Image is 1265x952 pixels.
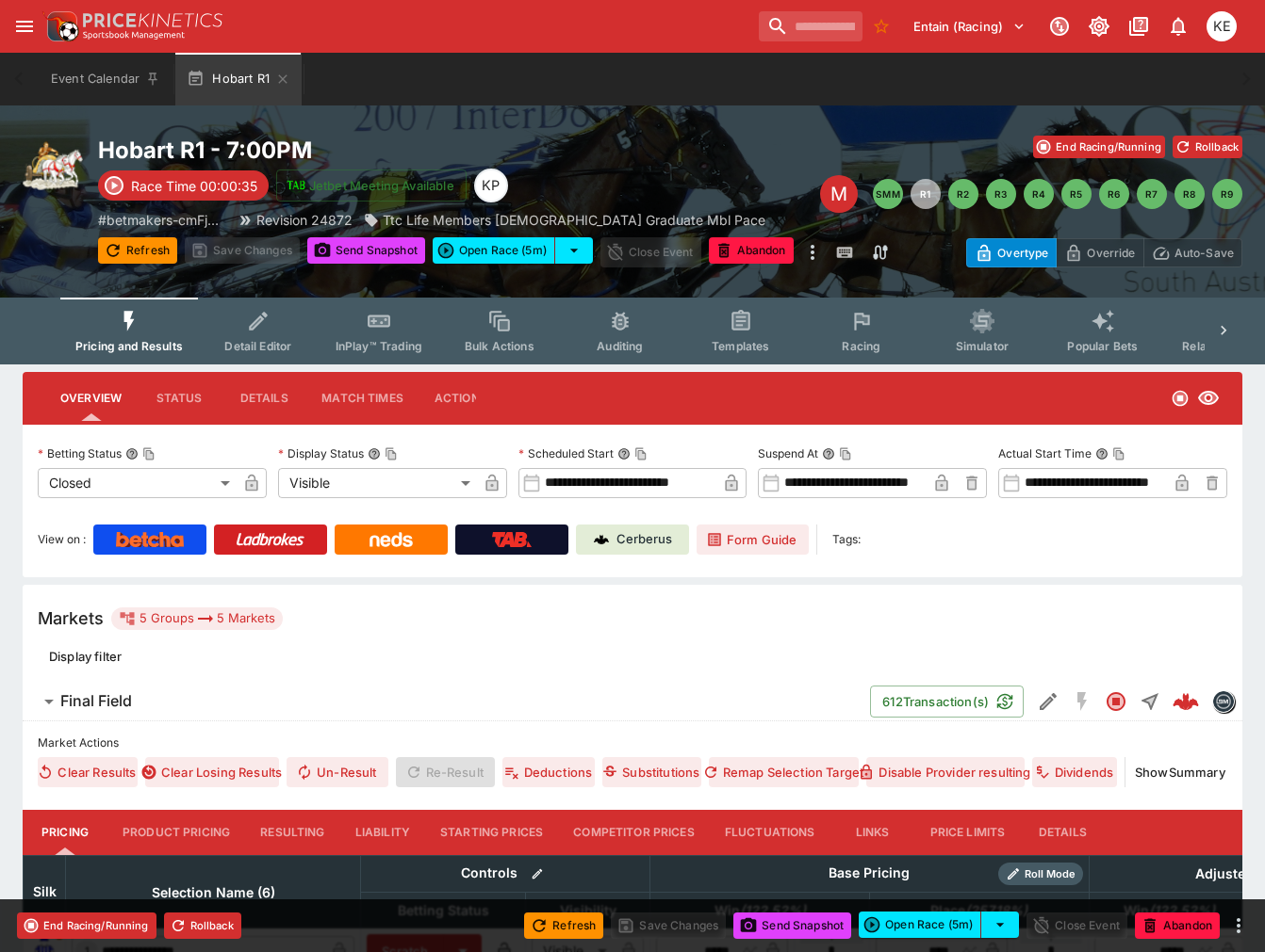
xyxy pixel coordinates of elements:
button: Actual Start TimeCopy To Clipboard [1095,447,1109,460]
img: Neds [370,532,412,547]
span: Simulator [956,339,1009,353]
div: Kedar Pandit [474,169,508,202]
button: Fluctuations [710,810,830,855]
p: Ttc Life Members [DEMOGRAPHIC_DATA] Graduate Mbl Pace [383,210,765,230]
div: Event type filters [60,298,1205,364]
button: Disable Provider resulting [866,757,1025,787]
button: R2 [948,179,978,209]
button: Refresh [98,237,177,264]
button: R8 [1175,179,1205,209]
svg: Closed [1171,389,1190,408]
button: Clear Results [38,757,138,787]
button: Closed [1099,685,1133,718]
button: Display StatusCopy To Clipboard [368,447,381,460]
button: Edit Detail [1031,685,1065,718]
div: c15c9e79-f168-47a3-aa2e-7e4ccb0bcc84 [1173,688,1199,715]
span: Selection Name (6) [131,881,296,904]
label: Market Actions [38,729,1227,757]
img: Ladbrokes [236,532,304,547]
button: Connected to PK [1043,9,1076,43]
button: more [801,237,824,267]
img: logo-cerberus--red.svg [1173,688,1199,715]
button: Details [222,376,306,421]
button: Deductions [502,757,595,787]
button: Resulting [245,810,339,855]
h6: Final Field [60,691,132,711]
button: Abandon [1135,912,1220,939]
img: PriceKinetics [83,13,222,27]
button: Display filter [38,641,133,671]
div: Kelvin Entwisle [1207,11,1237,41]
button: Match Times [306,376,419,421]
span: Bulk Actions [465,339,534,353]
span: Detail Editor [224,339,291,353]
input: search [759,11,862,41]
img: jetbet-logo.svg [287,176,305,195]
button: Open Race (5m) [433,237,555,264]
button: End Racing/Running [1033,136,1165,158]
span: InPlay™ Trading [336,339,422,353]
button: Details [1020,810,1105,855]
button: Send Snapshot [733,912,851,939]
button: Hobart R1 [175,53,302,105]
button: Override [1056,238,1143,267]
button: R6 [1099,179,1129,209]
button: Pricing [23,810,107,855]
label: Tags: [832,524,861,555]
nav: pagination navigation [873,179,1242,209]
svg: Closed [1105,690,1127,713]
img: betmakers [1213,691,1234,712]
a: c15c9e79-f168-47a3-aa2e-7e4ccb0bcc84 [1167,683,1205,720]
button: Rollback [164,912,241,939]
button: Starting Prices [425,810,558,855]
button: Status [137,376,222,421]
button: Product Pricing [107,810,245,855]
img: harness_racing.png [23,136,83,196]
button: Dividends [1032,757,1117,787]
button: R3 [986,179,1016,209]
h2: Copy To Clipboard [98,136,765,165]
button: Select Tenant [902,11,1037,41]
button: Straight [1133,685,1167,718]
button: No Bookmarks [866,11,896,41]
button: Abandon [709,237,794,264]
button: Event Calendar [40,53,172,105]
th: Silk [24,855,66,928]
button: Price Limits [915,810,1021,855]
button: Open Race (5m) [859,912,981,938]
span: Racing [842,339,880,353]
p: Race Time 00:00:35 [131,176,257,196]
img: Betcha [116,532,184,547]
button: Copy To Clipboard [634,447,648,460]
span: Popular Bets [1067,339,1138,353]
button: Liability [340,810,425,855]
th: Controls [361,855,650,892]
button: open drawer [8,9,41,43]
p: Cerberus [616,530,672,549]
button: Un-Result [287,757,387,787]
button: Substitutions [602,757,701,787]
div: Closed [38,468,237,498]
div: split button [433,237,593,264]
button: 612Transaction(s) [870,686,1024,718]
p: Suspend At [758,445,818,461]
button: Scheduled StartCopy To Clipboard [617,447,631,460]
h5: Markets [38,607,104,629]
div: Visible [278,468,477,498]
button: Copy To Clipboard [1112,447,1125,460]
span: Mark an event as closed and abandoned. [709,240,794,259]
label: View on : [38,524,86,555]
button: Overtype [966,238,1057,267]
button: Actions [419,376,503,421]
button: Kelvin Entwisle [1201,6,1242,47]
img: Cerberus [594,532,609,547]
div: Show/hide Price Roll mode configuration. [998,863,1083,885]
button: SGM Disabled [1065,685,1099,718]
button: Betting StatusCopy To Clipboard [125,447,139,460]
button: Refresh [524,912,603,939]
button: R5 [1061,179,1092,209]
span: Re-Result [396,757,495,787]
button: Bulk edit [525,862,550,886]
button: End Racing/Running [17,912,156,939]
p: Copy To Clipboard [98,210,226,230]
